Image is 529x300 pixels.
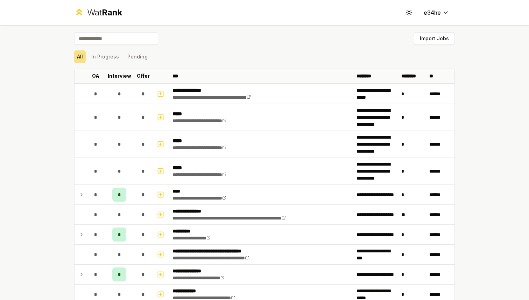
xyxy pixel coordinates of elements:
[137,72,150,79] p: Offer
[414,32,455,45] button: Import Jobs
[125,50,150,63] button: Pending
[74,7,122,18] a: WatRank
[108,72,131,79] p: Interview
[74,50,86,63] button: All
[424,8,441,17] span: e34he
[102,7,122,18] span: Rank
[418,6,455,19] button: e34he
[87,7,122,18] div: Wat
[89,50,122,63] button: In Progress
[92,72,99,79] p: OA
